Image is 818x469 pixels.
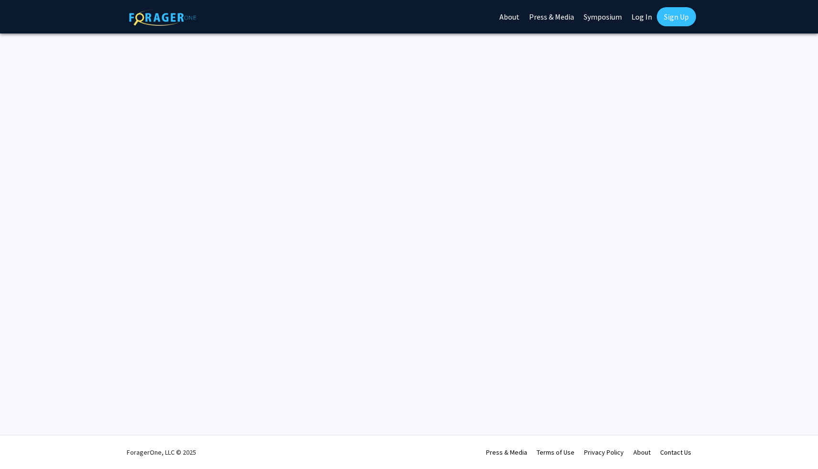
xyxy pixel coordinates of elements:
[129,9,196,26] img: ForagerOne Logo
[127,436,196,469] div: ForagerOne, LLC © 2025
[584,448,624,457] a: Privacy Policy
[777,426,811,462] iframe: Chat
[486,448,527,457] a: Press & Media
[537,448,575,457] a: Terms of Use
[633,448,651,457] a: About
[660,448,691,457] a: Contact Us
[657,7,696,26] a: Sign Up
